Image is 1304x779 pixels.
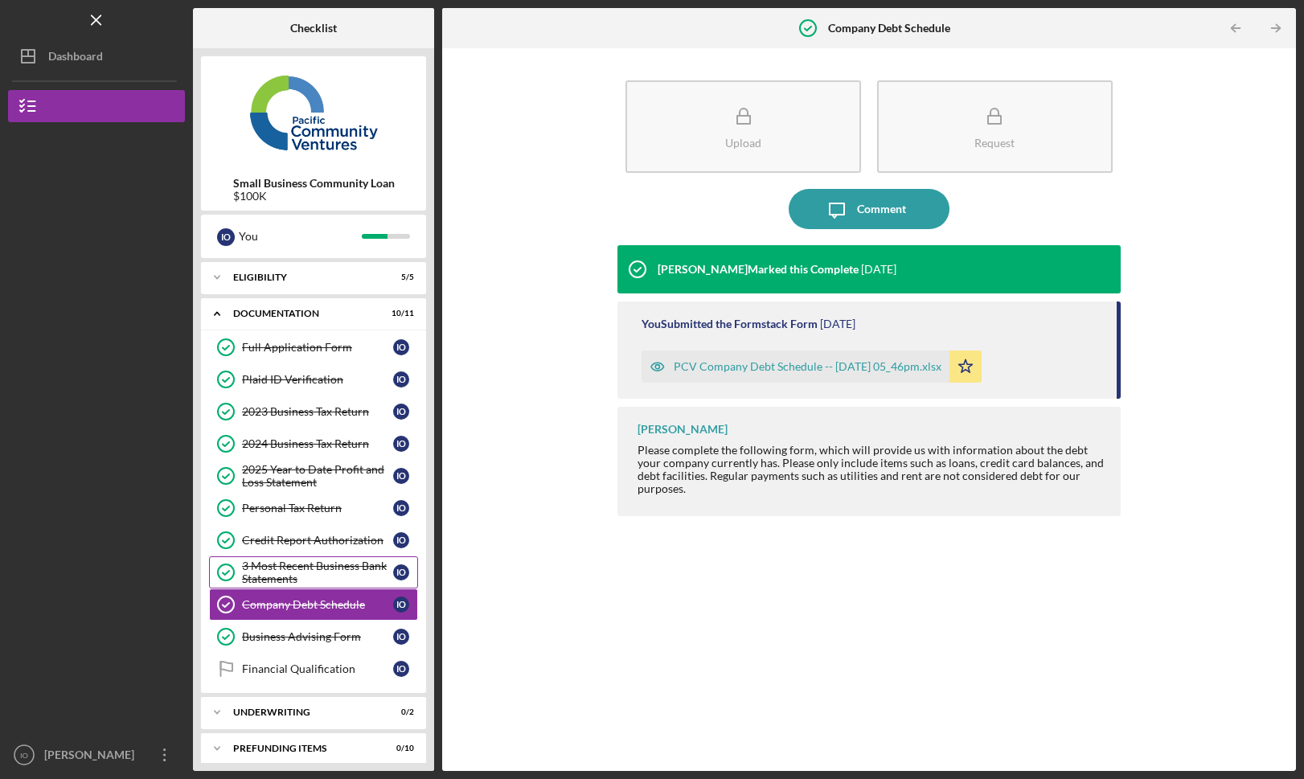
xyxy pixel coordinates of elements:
[233,190,395,203] div: $100K
[385,707,414,717] div: 0 / 2
[393,564,409,580] div: I O
[674,360,941,373] div: PCV Company Debt Schedule -- [DATE] 05_46pm.xlsx
[857,189,906,229] div: Comment
[209,621,418,653] a: Business Advising FormIO
[201,64,426,161] img: Product logo
[217,228,235,246] div: I O
[393,468,409,484] div: I O
[242,630,393,643] div: Business Advising Form
[233,177,395,190] b: Small Business Community Loan
[209,428,418,460] a: 2024 Business Tax ReturnIO
[48,40,103,76] div: Dashboard
[242,598,393,611] div: Company Debt Schedule
[233,309,374,318] div: Documentation
[209,396,418,428] a: 2023 Business Tax ReturnIO
[242,437,393,450] div: 2024 Business Tax Return
[861,263,896,276] time: 2025-08-29 23:24
[209,363,418,396] a: Plaid ID VerificationIO
[658,263,859,276] div: [PERSON_NAME] Marked this Complete
[209,331,418,363] a: Full Application FormIO
[393,532,409,548] div: I O
[233,744,374,753] div: Prefunding Items
[20,751,28,760] text: IO
[8,739,185,771] button: IO[PERSON_NAME]
[209,556,418,588] a: 3 Most Recent Business Bank StatementsIO
[393,629,409,645] div: I O
[239,223,362,250] div: You
[385,273,414,282] div: 5 / 5
[209,460,418,492] a: 2025 Year to Date Profit and Loss StatementIO
[242,405,393,418] div: 2023 Business Tax Return
[638,423,728,436] div: [PERSON_NAME]
[820,318,855,330] time: 2025-08-29 21:46
[625,80,861,173] button: Upload
[242,502,393,515] div: Personal Tax Return
[393,597,409,613] div: I O
[242,662,393,675] div: Financial Qualification
[233,707,374,717] div: Underwriting
[789,189,949,229] button: Comment
[638,444,1104,495] div: Please complete the following form, which will provide us with information about the debt your co...
[385,744,414,753] div: 0 / 10
[242,463,393,489] div: 2025 Year to Date Profit and Loss Statement
[393,661,409,677] div: I O
[290,22,337,35] b: Checklist
[233,273,374,282] div: Eligibility
[242,341,393,354] div: Full Application Form
[242,373,393,386] div: Plaid ID Verification
[385,309,414,318] div: 10 / 11
[209,653,418,685] a: Financial QualificationIO
[393,436,409,452] div: I O
[209,492,418,524] a: Personal Tax ReturnIO
[393,404,409,420] div: I O
[725,137,761,149] div: Upload
[8,40,185,72] button: Dashboard
[642,318,818,330] div: You Submitted the Formstack Form
[209,588,418,621] a: Company Debt ScheduleIO
[209,524,418,556] a: Credit Report AuthorizationIO
[877,80,1113,173] button: Request
[40,739,145,775] div: [PERSON_NAME]
[642,351,982,383] button: PCV Company Debt Schedule -- [DATE] 05_46pm.xlsx
[828,22,950,35] b: Company Debt Schedule
[393,371,409,387] div: I O
[393,500,409,516] div: I O
[393,339,409,355] div: I O
[242,534,393,547] div: Credit Report Authorization
[242,560,393,585] div: 3 Most Recent Business Bank Statements
[974,137,1015,149] div: Request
